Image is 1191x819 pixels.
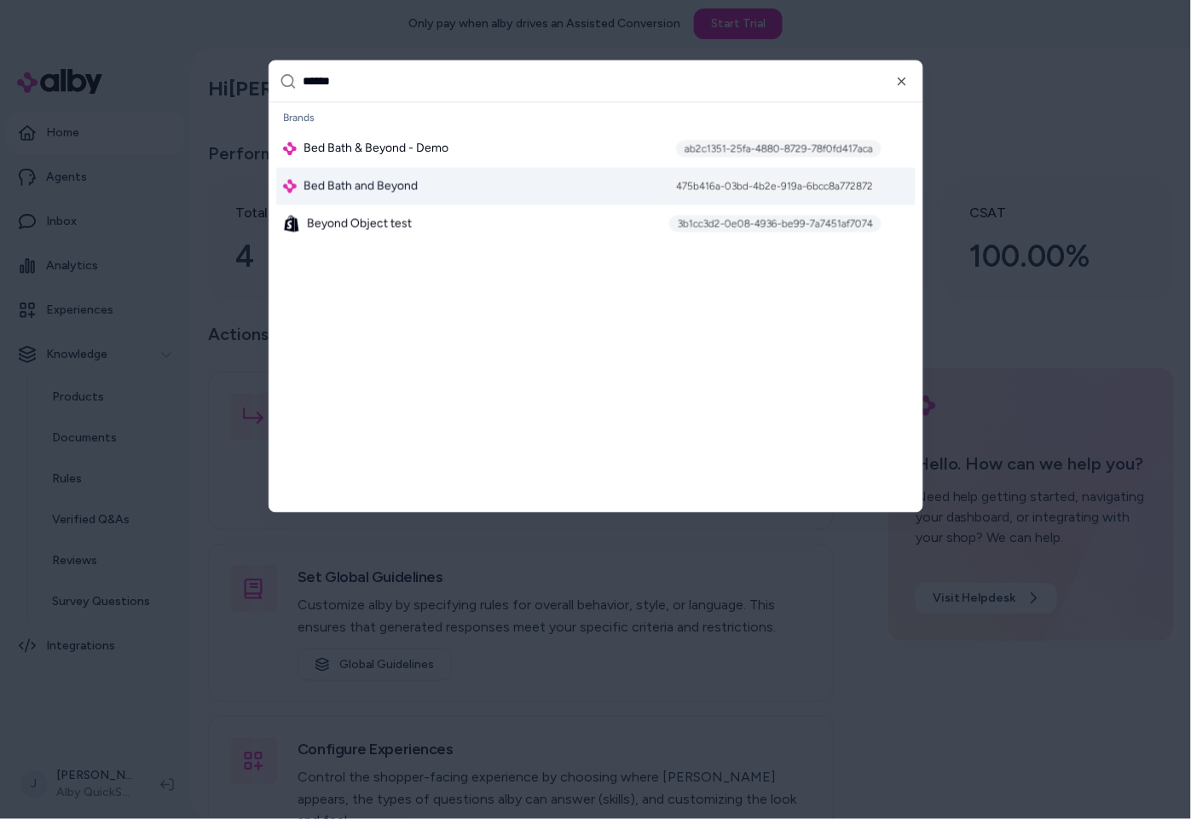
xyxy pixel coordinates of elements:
[276,107,916,130] div: Brands
[668,178,882,195] div: 475b416a-03bd-4b2e-919a-6bcc8a772872
[676,141,882,158] div: ab2c1351-25fa-4880-8729-78f0fd417aca
[304,178,418,195] span: Bed Bath and Beyond
[304,141,448,158] span: Bed Bath & Beyond - Demo
[283,180,297,193] img: alby Logo
[307,216,412,233] span: Beyond Object test
[283,142,297,156] img: alby Logo
[669,216,882,233] div: 3b1cc3d2-0e08-4936-be99-7a7451af7074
